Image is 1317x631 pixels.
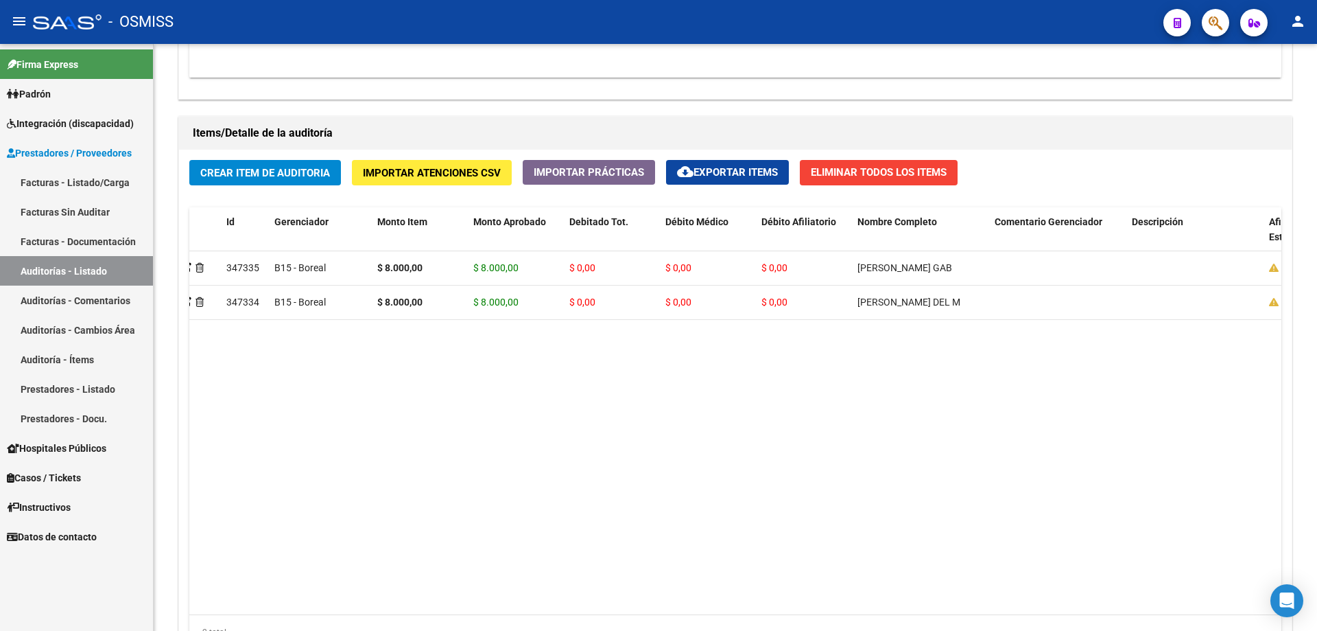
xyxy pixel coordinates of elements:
[989,207,1126,268] datatable-header-cell: Comentario Gerenciador
[372,207,468,268] datatable-header-cell: Monto Item
[995,216,1102,227] span: Comentario Gerenciador
[761,262,787,273] span: $ 0,00
[108,7,174,37] span: - OSMISS
[857,216,937,227] span: Nombre Completo
[800,160,958,185] button: Eliminar Todos los Items
[193,122,1278,144] h1: Items/Detalle de la auditoría
[269,207,372,268] datatable-header-cell: Gerenciador
[473,297,519,308] span: $ 8.000,00
[274,216,329,227] span: Gerenciador
[534,166,644,179] span: Importar Prácticas
[226,297,259,308] span: 347334
[665,262,691,273] span: $ 0,00
[377,297,423,308] strong: $ 8.000,00
[274,262,326,273] span: B15 - Boreal
[665,297,691,308] span: $ 0,00
[377,216,427,227] span: Monto Item
[811,166,947,179] span: Eliminar Todos los Items
[352,160,512,185] button: Importar Atenciones CSV
[226,262,259,273] span: 347335
[756,207,852,268] datatable-header-cell: Débito Afiliatorio
[677,163,693,180] mat-icon: cloud_download
[677,166,778,179] span: Exportar Items
[7,87,51,102] span: Padrón
[200,167,330,179] span: Crear Item de Auditoria
[666,160,789,185] button: Exportar Items
[660,207,756,268] datatable-header-cell: Débito Médico
[1269,216,1303,243] span: Afiliado Estado
[665,216,728,227] span: Débito Médico
[274,297,326,308] span: B15 - Boreal
[1126,207,1263,268] datatable-header-cell: Descripción
[473,262,519,273] span: $ 8.000,00
[852,207,989,268] datatable-header-cell: Nombre Completo
[1263,207,1291,268] datatable-header-cell: Afiliado Estado
[7,116,134,131] span: Integración (discapacidad)
[7,146,132,161] span: Prestadores / Proveedores
[363,167,501,179] span: Importar Atenciones CSV
[569,216,628,227] span: Debitado Tot.
[7,500,71,515] span: Instructivos
[377,262,423,273] strong: $ 8.000,00
[189,160,341,185] button: Crear Item de Auditoria
[468,207,564,268] datatable-header-cell: Monto Aprobado
[857,262,952,273] span: [PERSON_NAME] GAB
[569,297,595,308] span: $ 0,00
[761,297,787,308] span: $ 0,00
[7,529,97,544] span: Datos de contacto
[1132,216,1183,227] span: Descripción
[564,207,660,268] datatable-header-cell: Debitado Tot.
[761,216,836,227] span: Débito Afiliatorio
[221,207,269,268] datatable-header-cell: Id
[857,297,960,308] span: [PERSON_NAME] DEL M
[7,470,81,485] span: Casos / Tickets
[569,262,595,273] span: $ 0,00
[523,160,655,185] button: Importar Prácticas
[473,216,546,227] span: Monto Aprobado
[11,13,27,30] mat-icon: menu
[7,441,106,456] span: Hospitales Públicos
[7,57,78,72] span: Firma Express
[1290,13,1306,30] mat-icon: person
[1270,584,1303,617] div: Open Intercom Messenger
[226,216,235,227] span: Id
